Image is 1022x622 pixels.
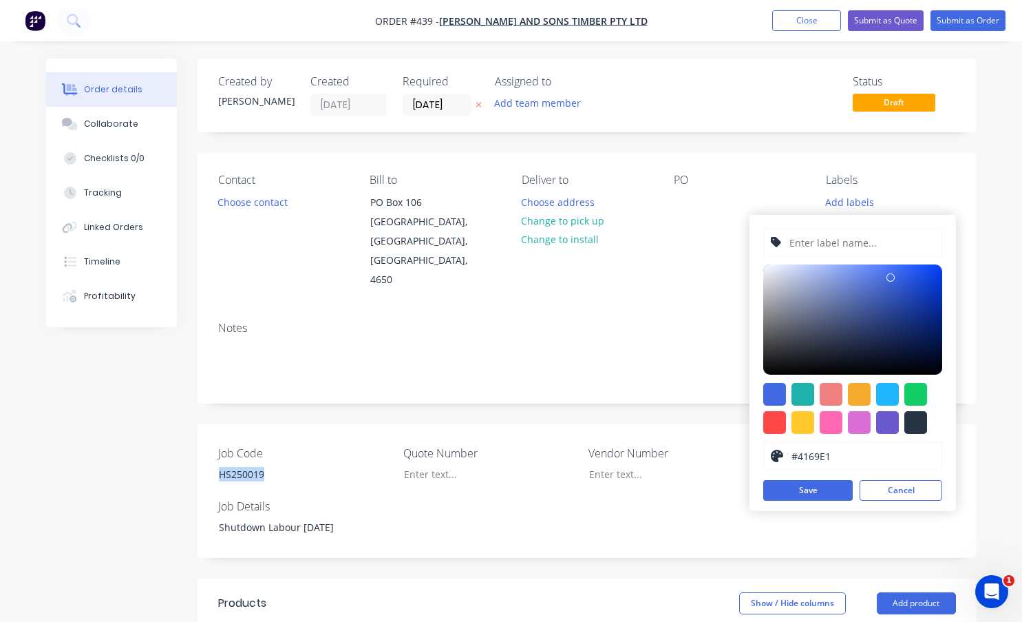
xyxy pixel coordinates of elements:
div: #6a5acd [876,411,899,434]
a: [PERSON_NAME] and Sons Timber Pty Ltd [439,14,648,28]
div: Deliver to [522,174,652,187]
button: Save [763,480,853,501]
div: #13ce66 [904,383,927,406]
label: Job Details [218,498,390,515]
iframe: Intercom live chat [975,575,1008,608]
div: Labels [826,174,956,187]
button: Add product [877,592,956,614]
div: #f6ab2f [848,383,871,406]
button: Show / Hide columns [739,592,846,614]
div: #ff69b4 [820,411,842,434]
img: Factory [25,10,45,31]
div: Checklists 0/0 [84,152,145,165]
input: Enter label name... [788,229,935,256]
div: Required [403,75,478,88]
button: Add labels [818,192,882,211]
button: Checklists 0/0 [46,141,177,176]
div: #1fb6ff [876,383,899,406]
div: Linked Orders [84,221,143,234]
div: #f08080 [820,383,842,406]
div: Notes [218,322,956,335]
div: Profitability [84,290,136,302]
button: Profitability [46,279,177,313]
div: #da70d6 [848,411,871,434]
div: #4169e1 [763,383,786,406]
div: PO Box 106 [370,193,485,212]
button: Order details [46,72,177,107]
button: Choose address [514,192,602,211]
div: Products [218,595,266,612]
span: 1 [1003,575,1014,586]
button: Change to pick up [514,211,612,230]
button: Submit as Order [930,10,1005,31]
div: Assigned to [495,75,632,88]
label: Vendor Number [588,445,760,462]
div: [GEOGRAPHIC_DATA], [GEOGRAPHIC_DATA], [GEOGRAPHIC_DATA], 4650 [370,212,485,289]
div: [PERSON_NAME] [218,94,294,108]
div: Created by [218,75,294,88]
button: Collaborate [46,107,177,141]
button: Tracking [46,176,177,210]
div: Created [310,75,386,88]
span: Draft [853,94,935,111]
button: Close [772,10,841,31]
button: Submit as Quote [848,10,924,31]
button: Timeline [46,245,177,279]
button: Change to install [514,230,606,249]
div: PO Box 106[GEOGRAPHIC_DATA], [GEOGRAPHIC_DATA], [GEOGRAPHIC_DATA], 4650 [359,192,496,290]
label: Quote Number [403,445,575,462]
div: #20b2aa [791,383,814,406]
div: Collaborate [84,118,138,130]
div: Bill to [370,174,500,187]
button: Add team member [487,94,588,112]
div: Timeline [84,256,120,268]
button: Cancel [860,480,942,501]
div: #273444 [904,411,927,434]
button: Add team member [495,94,588,112]
div: #ff4949 [763,411,786,434]
div: HS250019 [208,464,380,484]
div: Contact [218,174,348,187]
div: Order details [84,83,142,96]
button: Choose contact [210,192,295,211]
label: Job Code [218,445,390,462]
span: Order #439 - [375,14,439,28]
button: Linked Orders [46,210,177,245]
div: Tracking [84,187,122,199]
div: Shutdown Labour [DATE] [208,517,380,537]
div: Status [853,75,956,88]
div: #ffc82c [791,411,814,434]
div: PO [674,174,804,187]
